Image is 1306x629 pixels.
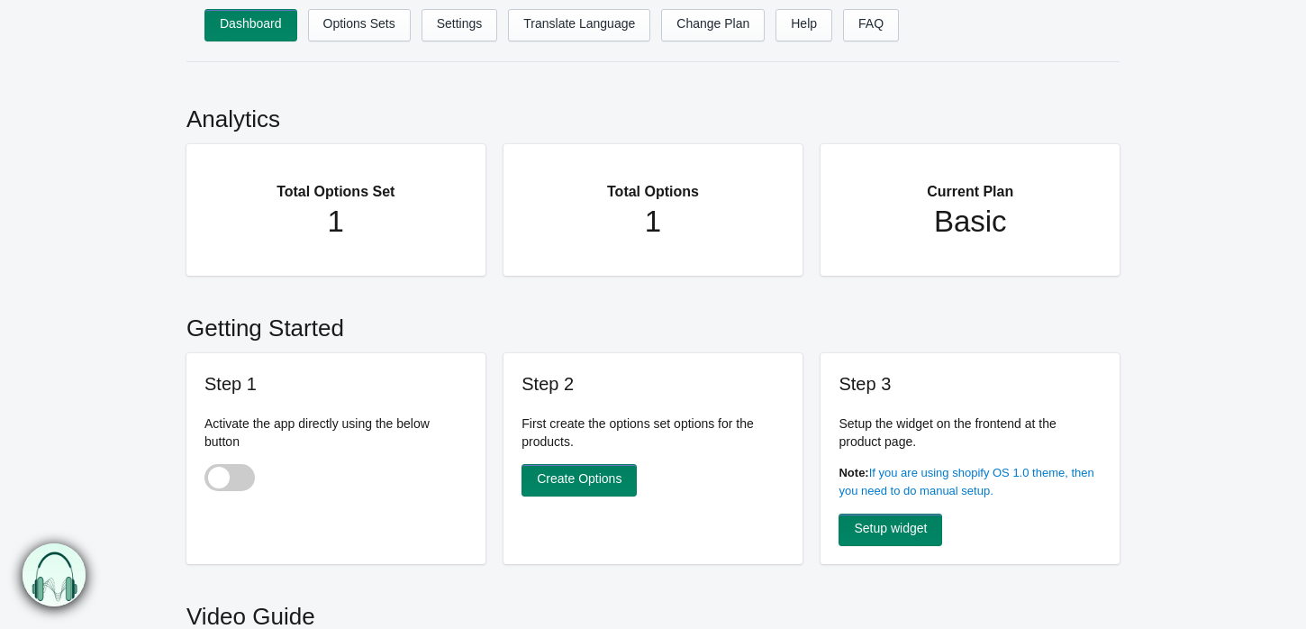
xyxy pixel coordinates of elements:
[204,9,297,41] a: Dashboard
[222,162,449,204] h2: Total Options Set
[839,371,1102,397] h3: Step 3
[857,162,1084,204] h2: Current Plan
[186,85,1120,144] h2: Analytics
[508,9,650,41] a: Translate Language
[521,415,785,451] p: First create the options set options for the products.
[521,464,637,497] a: Create Options
[422,9,498,41] a: Settings
[839,466,1093,497] a: If you are using shopify OS 1.0 theme, then you need to do manual setup.
[775,9,832,41] a: Help
[839,514,942,546] a: Setup widget
[843,9,899,41] a: FAQ
[186,294,1120,353] h2: Getting Started
[23,544,86,607] img: bxm.png
[839,466,868,479] b: Note:
[839,415,1102,451] p: Setup the widget on the frontend at the product page.
[661,9,765,41] a: Change Plan
[222,204,449,240] h1: 1
[857,204,1084,240] h1: Basic
[540,204,766,240] h1: 1
[521,371,785,397] h3: Step 2
[540,162,766,204] h2: Total Options
[204,415,467,451] p: Activate the app directly using the below button
[308,9,411,41] a: Options Sets
[204,371,467,397] h3: Step 1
